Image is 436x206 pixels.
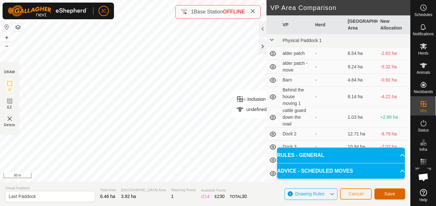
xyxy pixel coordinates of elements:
[283,38,322,43] span: Physical Paddock 1
[345,60,378,74] td: 9.24 ha
[171,194,174,199] span: 1
[315,143,343,150] div: -
[315,93,343,100] div: -
[345,107,378,128] td: 1.03 ha
[14,23,22,31] button: Map Layers
[411,186,436,204] a: Help
[171,187,196,193] span: Watering Points
[315,64,343,70] div: -
[312,15,345,34] th: Herd
[378,128,410,141] td: -8.79 ha
[8,87,12,92] span: IZ
[414,13,432,17] span: Schedules
[418,51,428,55] span: Herds
[215,193,225,200] div: EZ
[8,5,88,17] img: Gallagher Logo
[277,163,405,179] p-accordion-header: ADVICE - SCHEDULED MOVES
[5,185,95,191] span: Virtual Paddock
[418,128,429,132] span: Status
[277,167,353,175] span: ADVICE - SCHEDULED MOVES
[6,115,13,123] img: VP
[280,15,313,34] th: VP
[201,188,247,193] span: Available Points
[348,191,363,196] span: Cancel
[345,128,378,141] td: 12.71 ha
[3,34,11,41] button: +
[4,70,15,74] div: DRAW
[180,173,204,179] a: Privacy Policy
[295,191,324,196] span: Drawing Rules
[378,15,410,34] th: New Allocation
[419,198,427,202] span: Help
[236,106,282,113] div: undefined Animal
[378,141,410,153] td: -7.02 ha
[340,188,372,200] button: Cancel
[378,87,410,107] td: -4.22 ha
[345,47,378,60] td: 6.54 ha
[345,74,378,87] td: 4.84 ha
[280,60,313,74] td: alder patch - move
[280,47,313,60] td: alder patch
[230,193,247,200] div: TOTAL
[378,74,410,87] td: -0.92 ha
[280,128,313,141] td: Dock 2
[280,87,313,107] td: Behind the house moving 1
[205,194,210,199] span: 14
[345,180,378,193] td: 9.82 ha
[3,42,11,50] button: –
[384,191,395,196] span: Save
[416,71,430,74] span: Animals
[315,131,343,137] div: -
[419,148,427,151] span: Infra
[121,187,166,193] span: [GEOGRAPHIC_DATA] Area
[345,87,378,107] td: 8.14 ha
[212,173,231,179] a: Contact Us
[414,90,433,94] span: Neckbands
[242,194,247,199] span: 30
[100,187,116,193] span: Total Area
[414,167,433,187] a: Open chat
[413,32,434,36] span: Notifications
[223,9,245,14] span: OFFLINE
[315,50,343,57] div: -
[374,188,405,200] button: Save
[277,148,405,163] p-accordion-header: RULES - GENERAL
[280,141,313,153] td: Dock 3
[4,123,15,127] span: Delete
[378,107,410,128] td: +2.89 ha
[315,77,343,83] div: -
[280,74,313,87] td: Barn
[121,194,136,199] span: 3.92 ha
[101,8,106,14] span: JC
[236,95,282,103] div: Inclusion Zone
[191,9,194,14] span: 1
[277,151,324,159] span: RULES - GENERAL
[280,107,313,128] td: cattle guard down the road
[194,9,223,14] span: Base Station
[378,60,410,74] td: -5.32 ha
[7,105,12,110] span: EZ
[378,47,410,60] td: -2.62 ha
[280,180,313,193] td: Dock1
[378,180,410,193] td: -5.9 ha
[270,4,410,12] h2: VP Area Comparison
[420,109,427,113] span: VPs
[345,15,378,34] th: [GEOGRAPHIC_DATA] Area
[315,114,343,121] div: -
[3,23,11,31] button: Reset Map
[201,193,209,200] div: IZ
[100,194,115,199] span: 6.46 ha
[415,167,431,171] span: Heatmap
[345,141,378,153] td: 10.94 ha
[220,194,225,199] span: 30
